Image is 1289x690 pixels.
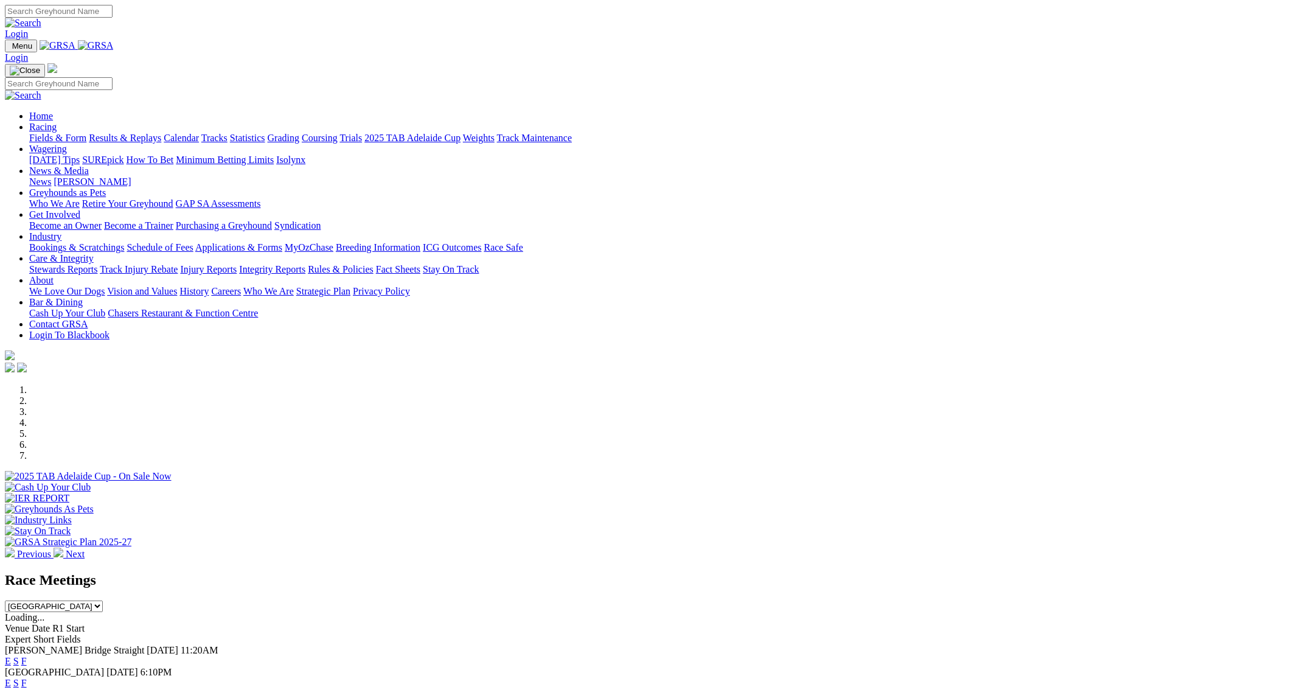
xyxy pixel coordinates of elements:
[5,350,15,360] img: logo-grsa-white.png
[176,220,272,231] a: Purchasing a Greyhound
[423,242,481,253] a: ICG Outcomes
[29,176,51,187] a: News
[10,66,40,75] img: Close
[17,363,27,372] img: twitter.svg
[54,549,85,559] a: Next
[21,656,27,666] a: F
[5,40,37,52] button: Toggle navigation
[5,526,71,537] img: Stay On Track
[5,90,41,101] img: Search
[104,220,173,231] a: Become a Trainer
[302,133,338,143] a: Coursing
[5,537,131,548] img: GRSA Strategic Plan 2025-27
[29,187,106,198] a: Greyhounds as Pets
[33,634,55,644] span: Short
[29,144,67,154] a: Wagering
[29,308,1284,319] div: Bar & Dining
[276,155,305,165] a: Isolynx
[376,264,420,274] a: Fact Sheets
[54,548,63,557] img: chevron-right-pager-white.svg
[5,515,72,526] img: Industry Links
[5,623,29,633] span: Venue
[52,623,85,633] span: R1 Start
[82,155,123,165] a: SUREpick
[29,242,124,253] a: Bookings & Scratchings
[5,29,28,39] a: Login
[107,286,177,296] a: Vision and Values
[176,155,274,165] a: Minimum Betting Limits
[5,471,172,482] img: 2025 TAB Adelaide Cup - On Sale Now
[54,176,131,187] a: [PERSON_NAME]
[32,623,50,633] span: Date
[5,5,113,18] input: Search
[423,264,479,274] a: Stay On Track
[66,549,85,559] span: Next
[78,40,114,51] img: GRSA
[29,155,80,165] a: [DATE] Tips
[164,133,199,143] a: Calendar
[179,286,209,296] a: History
[176,198,261,209] a: GAP SA Assessments
[239,264,305,274] a: Integrity Reports
[29,220,1284,231] div: Get Involved
[29,286,105,296] a: We Love Our Dogs
[29,198,80,209] a: Who We Are
[274,220,321,231] a: Syndication
[29,330,109,340] a: Login To Blackbook
[268,133,299,143] a: Grading
[5,656,11,666] a: E
[106,667,138,677] span: [DATE]
[89,133,161,143] a: Results & Replays
[336,242,420,253] a: Breeding Information
[5,77,113,90] input: Search
[5,493,69,504] img: IER REPORT
[47,63,57,73] img: logo-grsa-white.png
[364,133,460,143] a: 2025 TAB Adelaide Cup
[230,133,265,143] a: Statistics
[29,133,86,143] a: Fields & Form
[5,52,28,63] a: Login
[29,133,1284,144] div: Racing
[308,264,373,274] a: Rules & Policies
[5,548,15,557] img: chevron-left-pager-white.svg
[108,308,258,318] a: Chasers Restaurant & Function Centre
[5,504,94,515] img: Greyhounds As Pets
[353,286,410,296] a: Privacy Policy
[29,286,1284,297] div: About
[201,133,228,143] a: Tracks
[29,253,94,263] a: Care & Integrity
[5,645,144,655] span: [PERSON_NAME] Bridge Straight
[5,634,31,644] span: Expert
[5,549,54,559] a: Previous
[29,220,102,231] a: Become an Owner
[12,41,32,51] span: Menu
[127,242,193,253] a: Schedule of Fees
[463,133,495,143] a: Weights
[100,264,178,274] a: Track Injury Rebate
[5,572,1284,588] h2: Race Meetings
[29,176,1284,187] div: News & Media
[29,111,53,121] a: Home
[13,656,19,666] a: S
[29,198,1284,209] div: Greyhounds as Pets
[29,155,1284,166] div: Wagering
[339,133,362,143] a: Trials
[5,667,104,677] span: [GEOGRAPHIC_DATA]
[5,18,41,29] img: Search
[40,40,75,51] img: GRSA
[13,678,19,688] a: S
[82,198,173,209] a: Retire Your Greyhound
[5,482,91,493] img: Cash Up Your Club
[29,231,61,242] a: Industry
[181,645,218,655] span: 11:20AM
[180,264,237,274] a: Injury Reports
[29,264,1284,275] div: Care & Integrity
[57,634,80,644] span: Fields
[17,549,51,559] span: Previous
[211,286,241,296] a: Careers
[29,122,57,132] a: Racing
[127,155,174,165] a: How To Bet
[195,242,282,253] a: Applications & Forms
[497,133,572,143] a: Track Maintenance
[285,242,333,253] a: MyOzChase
